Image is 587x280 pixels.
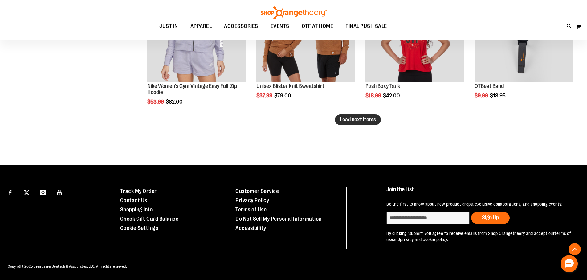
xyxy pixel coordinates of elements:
span: Sign Up [482,215,499,221]
input: enter email [386,212,470,224]
p: By clicking "submit" you agree to receive emails from Shop Orangetheory and accept our and [386,230,573,243]
a: Unisex Blister Knit Sweatshirt [256,83,324,89]
a: Accessibility [235,225,266,231]
span: $9.99 [475,93,489,99]
h4: Join the List [386,187,573,198]
span: APPAREL [190,19,212,33]
a: Cookie Settings [120,225,158,231]
img: Twitter [24,190,29,195]
span: $53.99 [147,99,165,105]
span: EVENTS [271,19,289,33]
a: Shopping Info [120,207,153,213]
a: Privacy Policy [235,197,269,203]
button: Hello, have a question? Let’s chat. [561,255,578,272]
span: ACCESSORIES [224,19,258,33]
span: Copyright 2025 Bensussen Deutsch & Associates, LLC. All rights reserved. [8,264,127,269]
a: Visit our Facebook page [5,187,15,197]
a: Nike Women's Gym Vintage Easy Full-Zip Hoodie [147,83,237,95]
a: ACCESSORIES [218,19,264,34]
span: $18.99 [365,93,382,99]
span: $42.00 [383,93,401,99]
a: Visit our Youtube page [54,187,65,197]
a: Customer Service [235,188,279,194]
a: terms of use [386,231,571,242]
a: Push Boxy Tank [365,83,400,89]
a: FINAL PUSH SALE [339,19,393,33]
a: Check Gift Card Balance [120,216,179,222]
a: Visit our X page [21,187,32,197]
span: FINAL PUSH SALE [345,19,387,33]
a: Contact Us [120,197,147,203]
a: OTBeat Band [475,83,504,89]
a: OTF AT HOME [296,19,340,34]
button: Sign Up [471,212,510,224]
a: JUST IN [153,19,184,34]
a: Track My Order [120,188,157,194]
a: APPAREL [184,19,218,34]
a: Visit our Instagram page [38,187,48,197]
button: Back To Top [569,243,581,255]
span: JUST IN [159,19,178,33]
a: EVENTS [264,19,296,34]
button: Load next items [335,114,381,125]
span: $37.99 [256,93,273,99]
span: $82.00 [166,99,184,105]
a: privacy and cookie policy. [400,237,448,242]
span: Load next items [340,116,376,123]
img: Shop Orangetheory [260,6,328,19]
span: $79.00 [274,93,292,99]
p: Be the first to know about new product drops, exclusive collaborations, and shopping events! [386,201,573,207]
a: Terms of Use [235,207,267,213]
span: $18.95 [490,93,507,99]
a: Do Not Sell My Personal Information [235,216,322,222]
span: OTF AT HOME [302,19,333,33]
